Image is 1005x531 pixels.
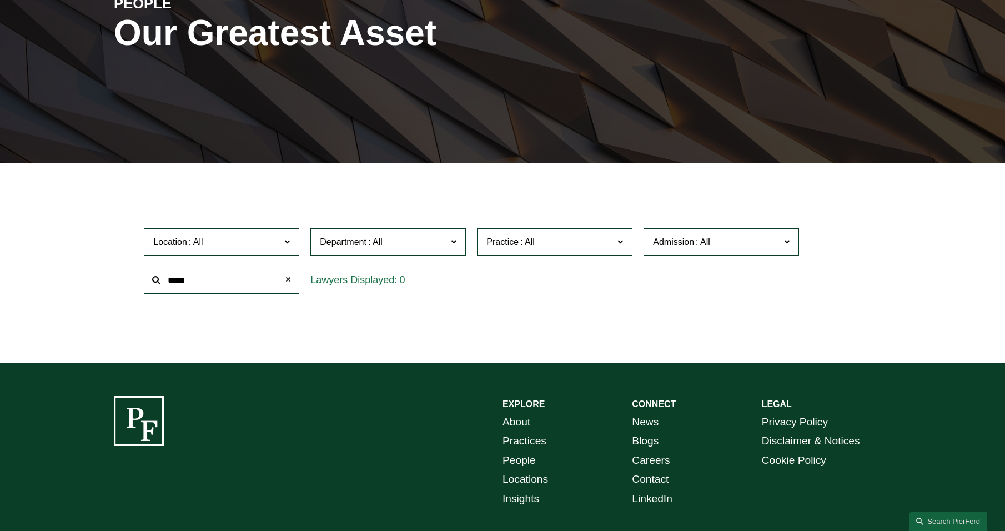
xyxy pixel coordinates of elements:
span: Location [153,237,187,247]
strong: CONNECT [632,399,676,409]
a: Locations [502,470,548,489]
a: People [502,451,536,470]
strong: EXPLORE [502,399,545,409]
span: Admission [653,237,694,247]
a: Privacy Policy [762,413,828,432]
a: Disclaimer & Notices [762,432,860,451]
a: News [632,413,659,432]
span: 0 [399,274,405,285]
a: Insights [502,489,539,509]
a: Careers [632,451,670,470]
a: Contact [632,470,669,489]
h1: Our Greatest Asset [114,13,632,53]
span: Practice [486,237,519,247]
a: Cookie Policy [762,451,826,470]
span: Department [320,237,366,247]
strong: LEGAL [762,399,792,409]
a: LinkedIn [632,489,672,509]
a: Search this site [909,512,987,531]
a: Blogs [632,432,659,451]
a: About [502,413,530,432]
a: Practices [502,432,546,451]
